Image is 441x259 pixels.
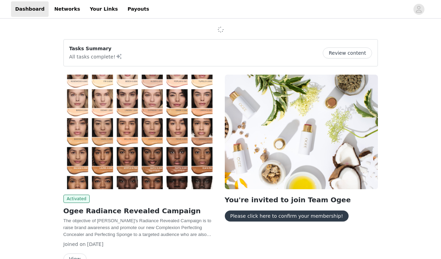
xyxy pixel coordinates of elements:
[63,75,217,189] img: Ogee
[11,1,49,17] a: Dashboard
[225,75,378,189] img: Ogee
[63,195,90,203] span: Activated
[86,1,122,17] a: Your Links
[123,1,153,17] a: Payouts
[225,211,349,222] button: Please click here to confirm your membership!
[323,47,372,58] button: Review content
[69,52,122,61] p: All tasks complete!
[63,241,86,247] span: Joined on
[69,45,122,52] p: Tasks Summary
[87,241,103,247] span: [DATE]
[63,218,211,244] span: The objective of [PERSON_NAME]'s Radiance Revealed Campaign is to raise brand awareness and promo...
[225,195,378,205] h2: You're invited to join Team Ogee
[50,1,84,17] a: Networks
[415,4,422,15] div: avatar
[63,206,217,216] h2: Ogee Radiance Revealed Campaign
